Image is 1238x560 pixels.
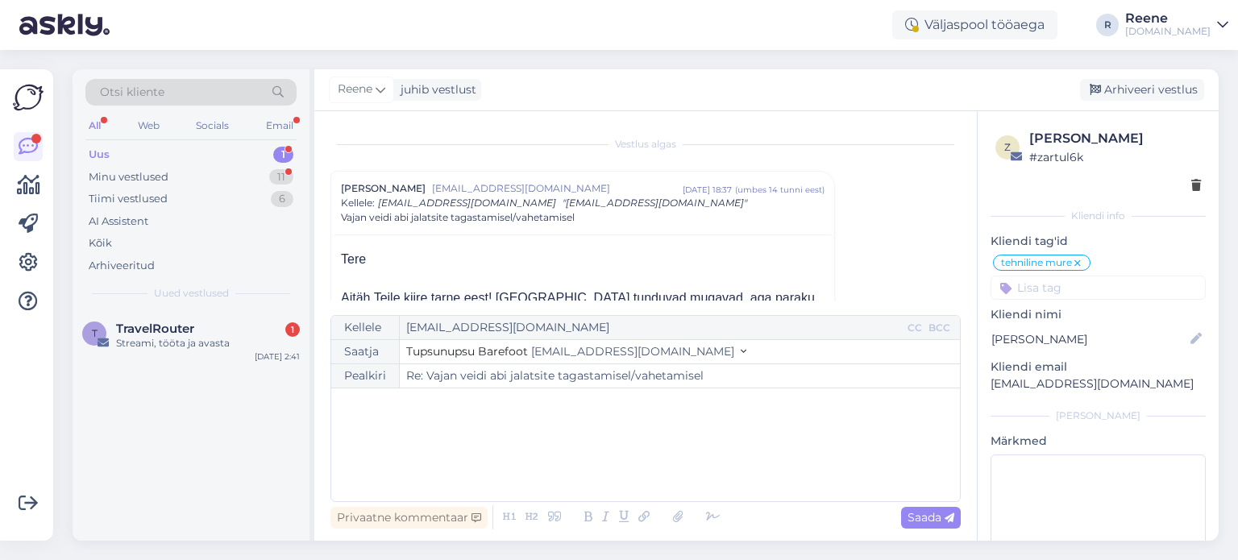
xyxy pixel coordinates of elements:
div: [DATE] 2:41 [255,351,300,363]
span: z [1004,141,1011,153]
div: Pealkiri [331,364,400,388]
div: Reene [1125,12,1211,25]
div: juhib vestlust [394,81,476,98]
div: Minu vestlused [89,169,168,185]
div: CC [904,321,925,335]
input: Lisa tag [991,276,1206,300]
div: [DOMAIN_NAME] [1125,25,1211,38]
div: 6 [271,191,293,207]
span: Uued vestlused [154,286,229,301]
div: 11 [269,169,293,185]
span: [EMAIL_ADDRESS][DOMAIN_NAME] [378,197,556,209]
button: Tupsunupsu Barefoot [EMAIL_ADDRESS][DOMAIN_NAME] [406,343,746,360]
input: Recepient... [400,316,904,339]
span: Reene [338,81,372,98]
div: Kliendi info [991,209,1206,223]
div: Privaatne kommentaar [330,507,488,529]
div: 1 [285,322,300,337]
div: # zartul6k [1029,148,1201,166]
div: Streami, tööta ja avasta [116,336,300,351]
p: Kliendi nimi [991,306,1206,323]
div: Tere [341,250,825,269]
div: All [85,115,104,136]
div: Arhiveeri vestlus [1080,79,1204,101]
div: ( umbes 14 tunni eest ) [735,184,825,196]
div: [PERSON_NAME] [1029,129,1201,148]
p: Kliendi tag'id [991,233,1206,250]
div: [DATE] 18:37 [683,184,732,196]
div: Web [135,115,163,136]
div: Email [263,115,297,136]
div: Väljaspool tööaega [892,10,1057,39]
a: Reene[DOMAIN_NAME] [1125,12,1228,38]
p: Märkmed [991,433,1206,450]
p: [EMAIL_ADDRESS][DOMAIN_NAME] [991,375,1206,392]
div: Tiimi vestlused [89,191,168,207]
span: "[EMAIL_ADDRESS][DOMAIN_NAME]" [563,197,747,209]
span: [EMAIL_ADDRESS][DOMAIN_NAME] [531,344,734,359]
span: Otsi kliente [100,84,164,101]
div: BCC [925,321,953,335]
div: Uus [89,147,110,163]
div: Saatja [331,340,400,363]
div: AI Assistent [89,214,148,230]
span: [PERSON_NAME] [341,181,426,196]
div: [PERSON_NAME] [991,409,1206,423]
input: Write subject here... [400,364,960,388]
span: Vajan veidi abi jalatsite tagastamisel/vahetamisel [341,210,575,225]
p: Kliendi email [991,359,1206,375]
span: tehniline mure [1001,258,1072,268]
span: T [92,327,98,339]
img: Askly Logo [13,82,44,113]
span: Tupsunupsu Barefoot [406,344,528,359]
div: Socials [193,115,232,136]
div: Kellele [331,316,400,339]
div: Kõik [89,235,112,251]
div: Vestlus algas [330,137,961,151]
div: R [1096,14,1119,36]
span: [EMAIL_ADDRESS][DOMAIN_NAME] [432,181,683,196]
input: Lisa nimi [991,330,1187,348]
div: 1 [273,147,293,163]
span: Saada [908,510,954,525]
div: Aitäh Teile kiire tarne eest! [GEOGRAPHIC_DATA] tunduvad mugavad, aga paraku jäid siiski väikseks... [341,288,825,346]
span: TravelRouter [116,321,194,336]
div: Arhiveeritud [89,258,155,274]
span: Kellele : [341,197,375,209]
